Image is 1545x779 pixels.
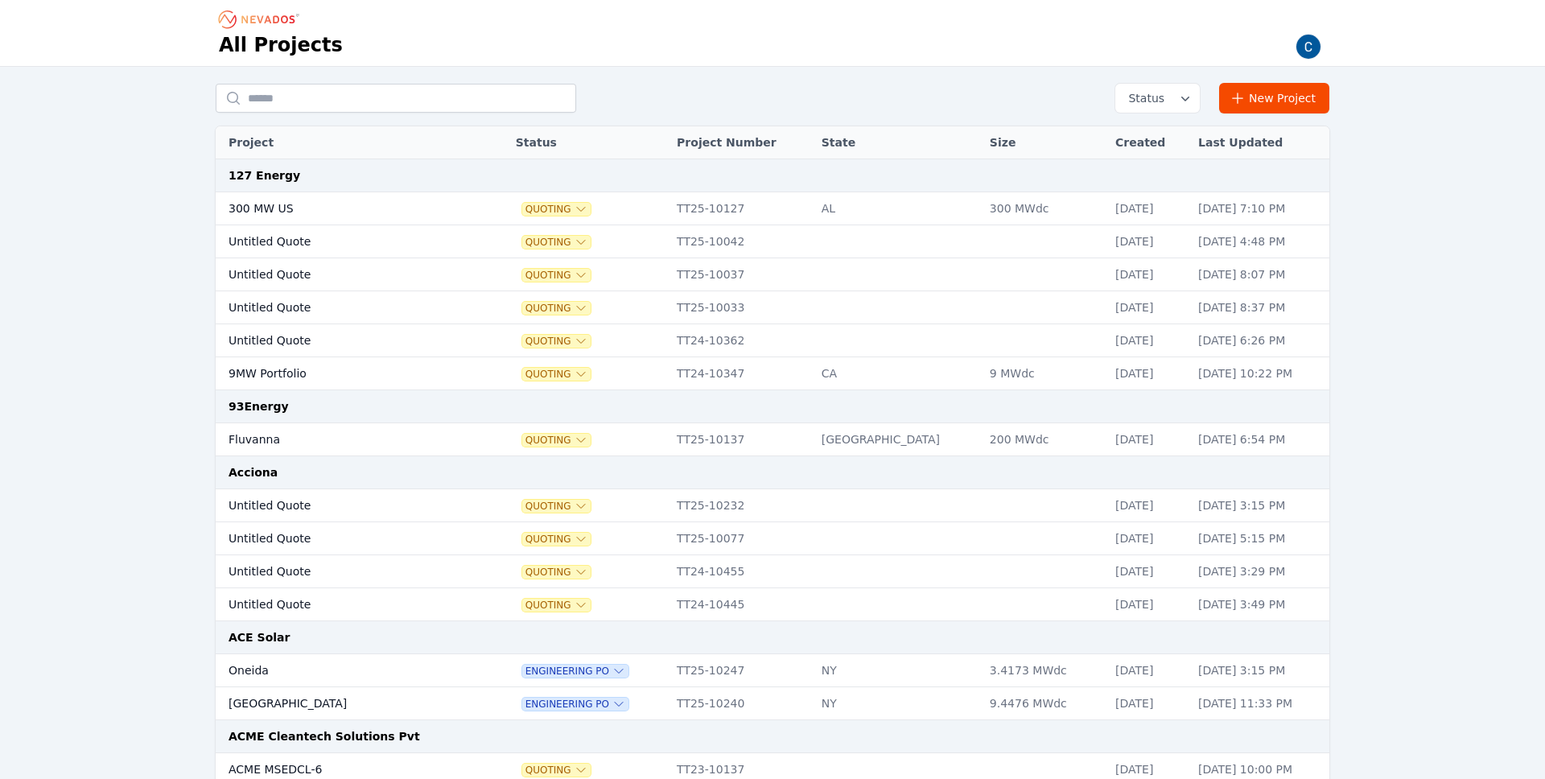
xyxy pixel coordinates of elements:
td: Untitled Quote [216,324,468,357]
button: Quoting [522,368,591,381]
tr: Untitled QuoteQuotingTT25-10077[DATE][DATE] 5:15 PM [216,522,1329,555]
button: Quoting [522,434,591,447]
td: [DATE] 11:33 PM [1190,687,1329,720]
td: [GEOGRAPHIC_DATA] [814,423,982,456]
td: 200 MWdc [982,423,1107,456]
tr: 300 MW USQuotingTT25-10127AL300 MWdc[DATE][DATE] 7:10 PM [216,192,1329,225]
a: New Project [1219,83,1329,113]
td: Untitled Quote [216,555,468,588]
td: [DATE] [1107,258,1190,291]
td: 9.4476 MWdc [982,687,1107,720]
img: Carmen Brooks [1296,34,1321,60]
td: TT25-10247 [669,654,814,687]
td: TT25-10033 [669,291,814,324]
td: [DATE] [1107,489,1190,522]
td: 3.4173 MWdc [982,654,1107,687]
tr: Untitled QuoteQuotingTT25-10042[DATE][DATE] 4:48 PM [216,225,1329,258]
td: Oneida [216,654,468,687]
span: Status [1122,90,1164,106]
td: [DATE] 5:15 PM [1190,522,1329,555]
td: Fluvanna [216,423,468,456]
td: [DATE] [1107,291,1190,324]
td: TT24-10445 [669,588,814,621]
tr: FluvannaQuotingTT25-10137[GEOGRAPHIC_DATA]200 MWdc[DATE][DATE] 6:54 PM [216,423,1329,456]
td: [DATE] 7:10 PM [1190,192,1329,225]
span: Quoting [522,302,591,315]
span: Quoting [522,764,591,777]
td: TT25-10077 [669,522,814,555]
td: NY [814,654,982,687]
td: TT24-10362 [669,324,814,357]
td: [DATE] [1107,324,1190,357]
td: [DATE] [1107,225,1190,258]
td: [DATE] [1107,687,1190,720]
td: Untitled Quote [216,225,468,258]
tr: OneidaEngineering POTT25-10247NY3.4173 MWdc[DATE][DATE] 3:15 PM [216,654,1329,687]
td: [DATE] 6:54 PM [1190,423,1329,456]
td: [DATE] 3:29 PM [1190,555,1329,588]
button: Quoting [522,335,591,348]
span: Quoting [522,566,591,579]
td: AL [814,192,982,225]
th: State [814,126,982,159]
button: Status [1115,84,1200,113]
tr: Untitled QuoteQuotingTT25-10037[DATE][DATE] 8:07 PM [216,258,1329,291]
button: Quoting [522,599,591,612]
td: [DATE] 8:07 PM [1190,258,1329,291]
td: [DATE] 6:26 PM [1190,324,1329,357]
button: Engineering PO [522,698,628,711]
tr: Untitled QuoteQuotingTT24-10362[DATE][DATE] 6:26 PM [216,324,1329,357]
td: Untitled Quote [216,258,468,291]
td: [DATE] [1107,192,1190,225]
button: Quoting [522,500,591,513]
th: Project [216,126,468,159]
button: Quoting [522,236,591,249]
td: [DATE] 3:49 PM [1190,588,1329,621]
td: TT24-10455 [669,555,814,588]
td: CA [814,357,982,390]
td: [DATE] [1107,588,1190,621]
td: 127 Energy [216,159,1329,192]
tr: Untitled QuoteQuotingTT25-10033[DATE][DATE] 8:37 PM [216,291,1329,324]
span: Engineering PO [522,665,628,678]
td: TT25-10127 [669,192,814,225]
nav: Breadcrumb [219,6,304,32]
td: 9MW Portfolio [216,357,468,390]
td: TT24-10347 [669,357,814,390]
th: Size [982,126,1107,159]
td: ACME Cleantech Solutions Pvt [216,720,1329,753]
td: TT25-10042 [669,225,814,258]
td: [DATE] [1107,522,1190,555]
td: 300 MW US [216,192,468,225]
tr: Untitled QuoteQuotingTT24-10445[DATE][DATE] 3:49 PM [216,588,1329,621]
td: 9 MWdc [982,357,1107,390]
th: Last Updated [1190,126,1329,159]
button: Quoting [522,533,591,546]
td: [GEOGRAPHIC_DATA] [216,687,468,720]
tr: Untitled QuoteQuotingTT25-10232[DATE][DATE] 3:15 PM [216,489,1329,522]
td: Untitled Quote [216,522,468,555]
td: TT25-10232 [669,489,814,522]
td: NY [814,687,982,720]
td: Acciona [216,456,1329,489]
td: 93Energy [216,390,1329,423]
td: [DATE] [1107,654,1190,687]
button: Quoting [522,269,591,282]
button: Quoting [522,203,591,216]
td: [DATE] [1107,357,1190,390]
td: [DATE] 3:15 PM [1190,654,1329,687]
tr: [GEOGRAPHIC_DATA]Engineering POTT25-10240NY9.4476 MWdc[DATE][DATE] 11:33 PM [216,687,1329,720]
th: Status [508,126,669,159]
td: Untitled Quote [216,291,468,324]
h1: All Projects [219,32,343,58]
tr: Untitled QuoteQuotingTT24-10455[DATE][DATE] 3:29 PM [216,555,1329,588]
